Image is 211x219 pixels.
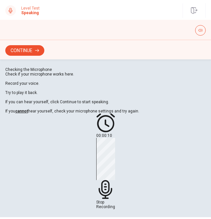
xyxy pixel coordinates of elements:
[21,11,40,15] h1: Speaking
[5,72,139,113] span: Check if your microphone works here. Record your voice. Try to play it back. If you can hear your...
[96,138,115,209] div: Stop Recording
[96,200,115,209] span: Stop Recording
[5,67,52,72] span: Checking the Microphone
[96,133,112,138] span: 00:00:10
[21,6,40,11] span: Level Test
[15,109,28,113] u: cannot
[5,45,44,56] button: Continue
